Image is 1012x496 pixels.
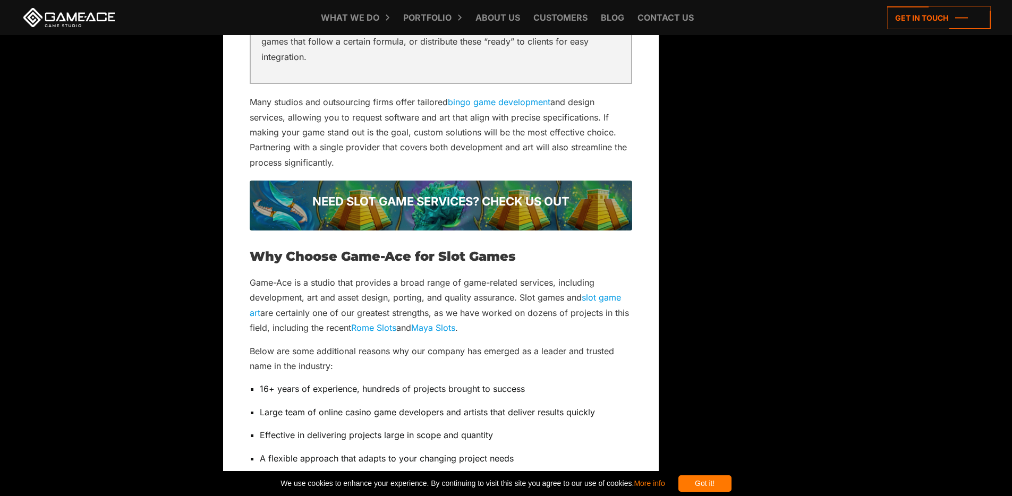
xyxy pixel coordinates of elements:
p: Game-Ace is a studio that provides a broad range of game-related services, including development,... [250,275,632,336]
p: 16+ years of experience, hundreds of projects brought to success [260,381,632,396]
a: Rome Slots [351,322,396,333]
a: slot game art [250,292,621,318]
a: Need slot game services? Check us out [250,181,632,230]
p: Effective in delivering projects large in scope and quantity [260,427,632,442]
p: Large team of online casino game developers and artists that deliver results quickly [260,405,632,420]
p: A flexible approach that adapts to your changing project needs [260,451,632,466]
h2: Why Choose Game-Ace for Slot Games [250,250,632,263]
p: Below are some additional reasons why our company has emerged as a leader and trusted name in the... [250,344,632,374]
a: bingo game development [448,97,550,107]
a: Maya Slots [411,322,455,333]
p: Many studios and outsourcing firms offer tailored and design services, allowing you to request so... [250,95,632,170]
div: Got it! [678,475,732,492]
span: We use cookies to enhance your experience. By continuing to visit this site you agree to our use ... [280,475,665,492]
p: Need slot game services? Check us out [255,191,627,212]
a: Get in touch [887,6,991,29]
a: More info [634,479,665,488]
